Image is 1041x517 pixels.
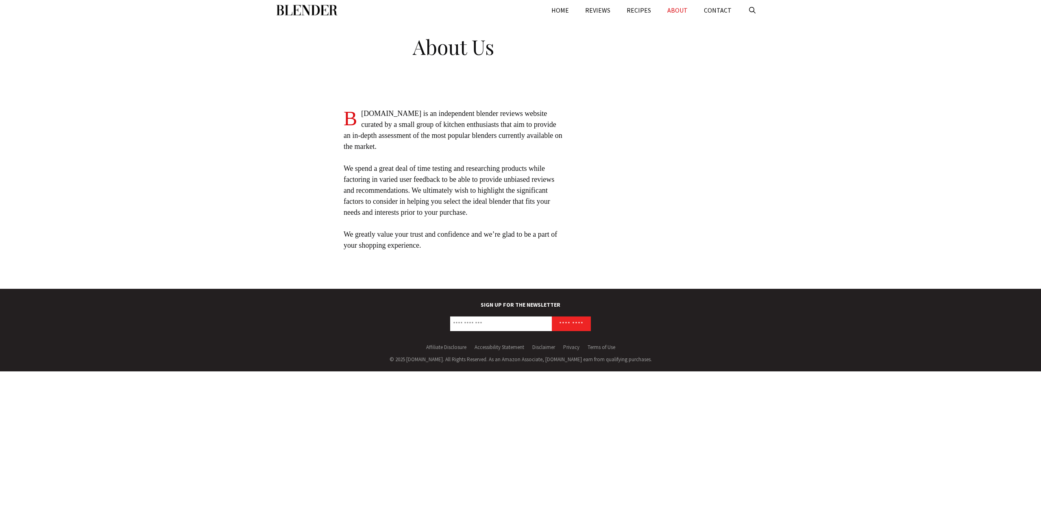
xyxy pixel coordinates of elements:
p: We spend a great deal of time testing and researching products while factoring in varied user fee... [344,163,563,218]
a: Privacy [563,344,579,351]
div: © 2025 [DOMAIN_NAME]. All Rights Reserved. As an Amazon Associate, [DOMAIN_NAME] earn from qualif... [277,356,764,364]
label: SIGN UP FOR THE NEWSLETTER [277,301,764,312]
a: Terms of Use [588,344,615,351]
h1: About Us [283,28,624,61]
a: Disclaimer [532,344,555,351]
span: B [344,108,357,129]
p: We greatly value your trust and confidence and we’re glad to be a part of your shopping experience. [344,229,563,251]
iframe: Advertisement [642,33,752,277]
a: Accessibility Statement [475,344,524,351]
p: [DOMAIN_NAME] is an independent blender reviews website curated by a small group of kitchen enthu... [344,108,563,152]
a: Affiliate Disclosure [426,344,466,351]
